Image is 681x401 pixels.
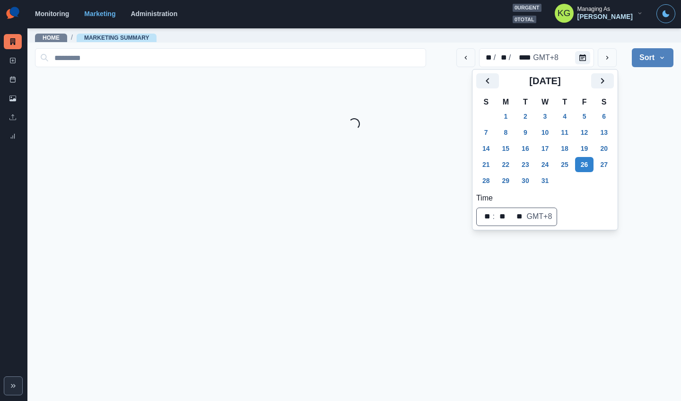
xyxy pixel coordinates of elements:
[516,157,535,172] button: Tuesday, December 23, 2025
[513,4,541,12] span: 0 urgent
[84,35,149,41] a: Marketing Summary
[536,125,555,140] button: Wednesday, December 10, 2025
[476,96,496,108] th: S
[525,211,553,222] div: time zone
[594,141,613,156] button: Saturday, December 20, 2025
[4,129,22,144] a: Review Summary
[4,72,22,87] a: Post Schedule
[512,52,532,63] div: year
[594,125,613,140] button: Saturday, December 13, 2025
[481,52,559,63] div: Date
[43,35,60,41] a: Home
[506,211,508,222] div: ⁩
[481,52,493,63] div: month
[4,91,22,106] a: Media Library
[555,157,574,172] button: Thursday, December 25, 2025
[536,157,555,172] button: Wednesday, December 24, 2025
[497,109,515,124] button: Monday, December 1, 2025
[594,157,613,172] button: Saturday, December 27, 2025
[591,73,614,88] button: Next
[575,141,594,156] button: Friday, December 19, 2025
[575,157,594,172] button: Friday, December 26, 2025 selected
[594,96,614,108] th: S
[513,16,536,24] span: 0 total
[456,48,475,67] button: previous
[4,34,22,49] a: Marketing Summary
[497,157,515,172] button: Monday, December 22, 2025
[555,109,574,124] button: Thursday, December 4, 2025
[493,52,497,63] div: /
[575,51,590,64] button: Calendar
[536,173,555,188] button: Wednesday, December 31, 2025
[575,96,594,108] th: F
[575,109,594,124] button: Friday, December 5, 2025
[477,173,496,188] button: Sunday, December 28, 2025
[4,376,23,395] button: Expand
[575,125,594,140] button: Friday, December 12, 2025
[71,33,73,43] span: /
[35,10,69,17] a: Monitoring
[555,141,574,156] button: Thursday, December 18, 2025
[656,4,675,23] button: Toggle Mode
[477,125,496,140] button: Sunday, December 7, 2025
[558,2,571,25] div: Katrina Gallardo
[535,96,555,108] th: W
[510,211,524,222] div: AM/PM
[508,52,512,63] div: /
[516,141,535,156] button: Tuesday, December 16, 2025
[476,73,499,88] button: Previous
[577,6,610,12] div: Managing As
[532,52,559,63] div: time zone
[555,125,574,140] button: Thursday, December 11, 2025
[477,157,496,172] button: Sunday, December 21, 2025
[4,53,22,68] a: New Post
[515,96,535,108] th: T
[516,173,535,188] button: Tuesday, December 30, 2025
[496,96,516,108] th: M
[35,33,157,43] nav: breadcrumb
[476,73,614,189] div: December 2025
[516,125,535,140] button: Tuesday, December 9, 2025
[577,13,633,21] div: [PERSON_NAME]
[516,109,535,124] button: Tuesday, December 2, 2025
[497,52,508,63] div: day
[131,10,177,17] a: Administration
[594,109,613,124] button: Saturday, December 6, 2025
[476,96,614,189] table: December 2025
[480,211,492,222] div: hour
[497,125,515,140] button: Monday, December 8, 2025
[598,48,617,67] button: next
[496,211,507,222] div: minute
[476,192,608,204] label: Time
[477,141,496,156] button: Sunday, December 14, 2025
[4,110,22,125] a: Uploads
[497,141,515,156] button: Monday, December 15, 2025
[536,109,555,124] button: Wednesday, December 3, 2025
[84,10,115,17] a: Marketing
[479,211,480,222] div: ⁦
[491,211,495,222] div: :
[499,75,591,87] h2: [DATE]
[497,173,515,188] button: Monday, December 29, 2025
[555,96,575,108] th: T
[536,141,555,156] button: Wednesday, December 17, 2025
[476,73,614,226] div: Calendar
